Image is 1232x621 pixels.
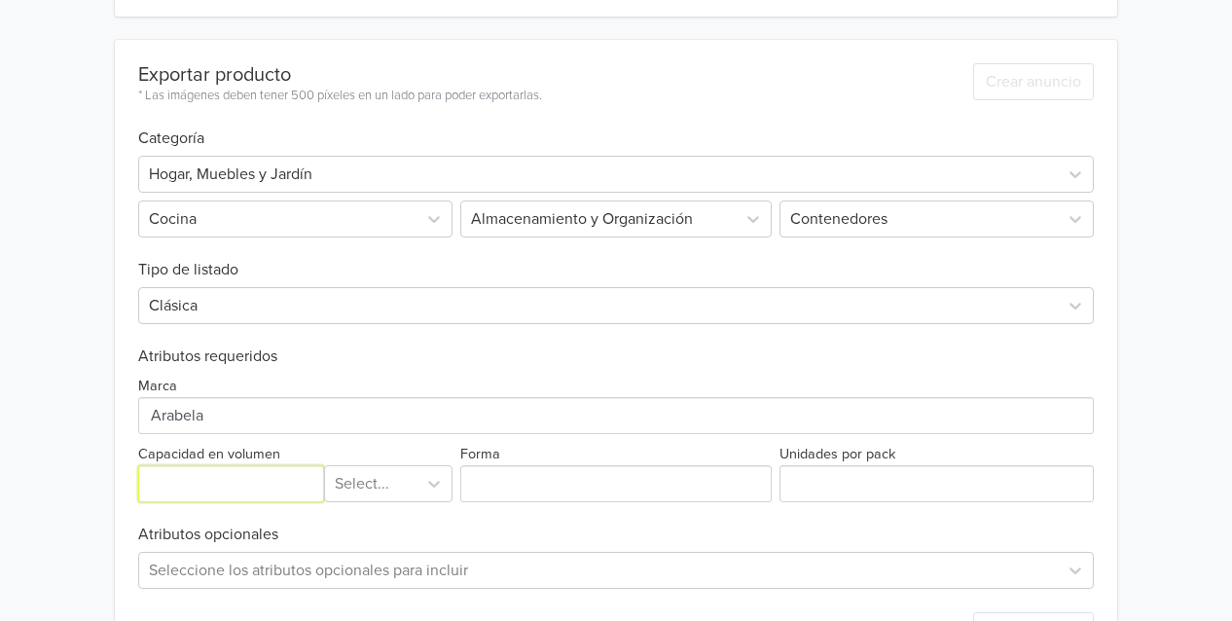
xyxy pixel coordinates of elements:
label: Capacidad en volumen [138,444,280,465]
h6: Atributos opcionales [138,526,1094,544]
h6: Tipo de listado [138,237,1094,279]
label: Unidades por pack [779,444,895,465]
h6: Categoría [138,106,1094,148]
label: Marca [138,376,177,397]
label: Forma [460,444,500,465]
div: Exportar producto [138,63,542,87]
h6: Atributos requeridos [138,347,1094,366]
div: * Las imágenes deben tener 500 píxeles en un lado para poder exportarlas. [138,87,542,106]
button: Crear anuncio [973,63,1094,100]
